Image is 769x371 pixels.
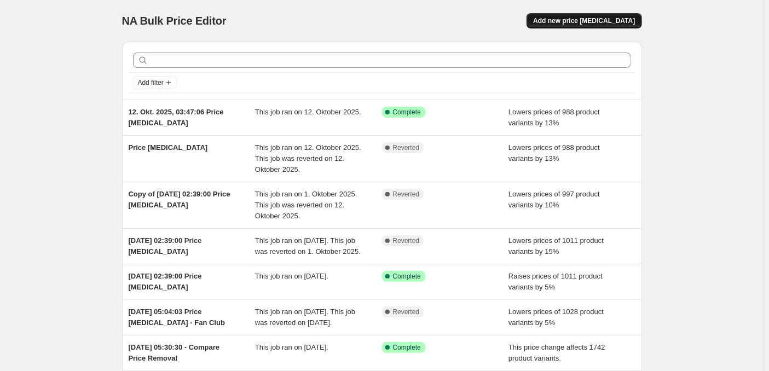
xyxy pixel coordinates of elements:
span: [DATE] 05:04:03 Price [MEDICAL_DATA] - Fan Club [129,308,225,327]
span: Reverted [393,143,420,152]
span: Lowers prices of 988 product variants by 13% [508,108,600,127]
span: This job ran on [DATE]. This job was reverted on 1. Oktober 2025. [255,236,361,256]
span: Lowers prices of 997 product variants by 10% [508,190,600,209]
span: Reverted [393,308,420,316]
button: Add filter [133,76,177,89]
span: Price [MEDICAL_DATA] [129,143,208,152]
span: Lowers prices of 1011 product variants by 15% [508,236,604,256]
span: 12. Okt. 2025, 03:47:06 Price [MEDICAL_DATA] [129,108,224,127]
span: Reverted [393,190,420,199]
span: Add new price [MEDICAL_DATA] [533,16,635,25]
span: Reverted [393,236,420,245]
span: Complete [393,272,421,281]
button: Add new price [MEDICAL_DATA] [527,13,641,28]
span: This job ran on [DATE]. This job was reverted on [DATE]. [255,308,355,327]
span: Add filter [138,78,164,87]
span: Complete [393,108,421,117]
span: This price change affects 1742 product variants. [508,343,605,362]
span: Raises prices of 1011 product variants by 5% [508,272,603,291]
span: Complete [393,343,421,352]
span: This job ran on 12. Oktober 2025. [255,108,361,116]
span: This job ran on [DATE]. [255,272,328,280]
span: [DATE] 02:39:00 Price [MEDICAL_DATA] [129,236,202,256]
span: This job ran on 12. Oktober 2025. This job was reverted on 12. Oktober 2025. [255,143,361,173]
span: [DATE] 02:39:00 Price [MEDICAL_DATA] [129,272,202,291]
span: This job ran on 1. Oktober 2025. This job was reverted on 12. Oktober 2025. [255,190,357,220]
span: Copy of [DATE] 02:39:00 Price [MEDICAL_DATA] [129,190,230,209]
span: Lowers prices of 1028 product variants by 5% [508,308,604,327]
span: NA Bulk Price Editor [122,15,227,27]
span: This job ran on [DATE]. [255,343,328,351]
span: Lowers prices of 988 product variants by 13% [508,143,600,163]
span: [DATE] 05:30:30 - Compare Price Removal [129,343,220,362]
